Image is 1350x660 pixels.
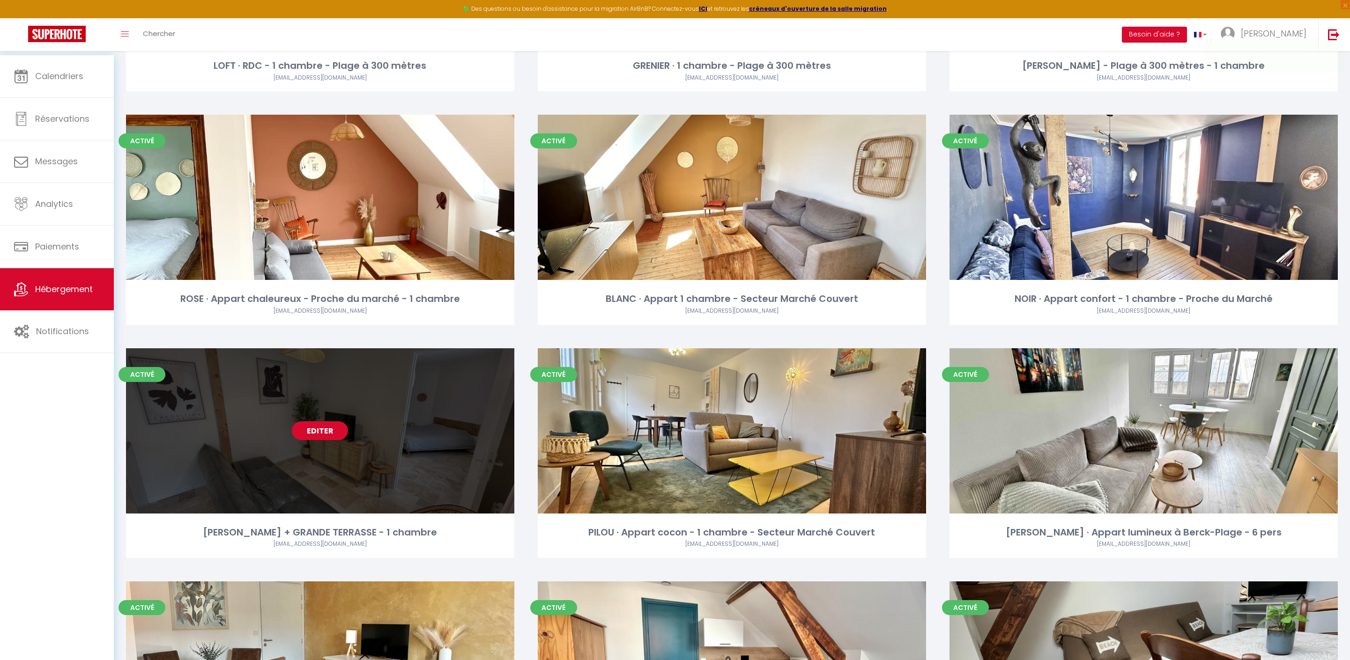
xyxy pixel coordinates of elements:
[949,59,1338,73] div: [PERSON_NAME] - Plage à 300 mètres - 1 chambre
[126,540,514,549] div: Airbnb
[1122,27,1187,43] button: Besoin d'aide ?
[530,600,577,615] span: Activé
[1241,28,1306,39] span: [PERSON_NAME]
[292,421,348,440] a: Editer
[35,113,89,125] span: Réservations
[538,540,926,549] div: Airbnb
[538,292,926,306] div: BLANC · Appart 1 chambre - Secteur Marché Couvert
[35,155,78,167] span: Messages
[749,5,887,13] a: créneaux d'ouverture de la salle migration
[949,73,1338,82] div: Airbnb
[949,307,1338,315] div: Airbnb
[126,307,514,315] div: Airbnb
[942,133,989,148] span: Activé
[126,292,514,306] div: ROSE · Appart chaleureux - Proche du marché - 1 chambre
[119,133,165,148] span: Activé
[35,283,93,295] span: Hébergement
[126,59,514,73] div: LOFT · RDC - 1 chambre - Plage à 300 mètres
[119,367,165,382] span: Activé
[119,600,165,615] span: Activé
[1310,618,1343,653] iframe: Chat
[1328,29,1340,40] img: logout
[35,198,73,210] span: Analytics
[530,133,577,148] span: Activé
[35,70,83,82] span: Calendriers
[949,540,1338,549] div: Airbnb
[35,241,79,252] span: Paiements
[1228,46,1335,64] div: Paramètres du site mis à jour avec succès
[538,59,926,73] div: GRENIER · 1 chambre - Plage à 300 mètres
[949,525,1338,540] div: [PERSON_NAME] · Appart lumineux à Berck-Plage - 6 pers
[36,325,89,337] span: Notifications
[949,292,1338,306] div: NOIR · Appart confort - 1 chambre - Proche du Marché
[143,29,175,38] span: Chercher
[942,600,989,615] span: Activé
[942,367,989,382] span: Activé
[136,18,182,51] a: Chercher
[28,26,86,42] img: Super Booking
[1221,27,1235,41] img: ...
[699,5,707,13] a: ICI
[538,525,926,540] div: PILOU · Appart cocon - 1 chambre - Secteur Marché Couvert
[126,73,514,82] div: Airbnb
[530,367,577,382] span: Activé
[126,525,514,540] div: [PERSON_NAME] + GRANDE TERRASSE - 1 chambre
[1214,18,1318,51] a: ... [PERSON_NAME]
[7,4,36,32] button: Ouvrir le widget de chat LiveChat
[538,307,926,315] div: Airbnb
[538,73,926,82] div: Airbnb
